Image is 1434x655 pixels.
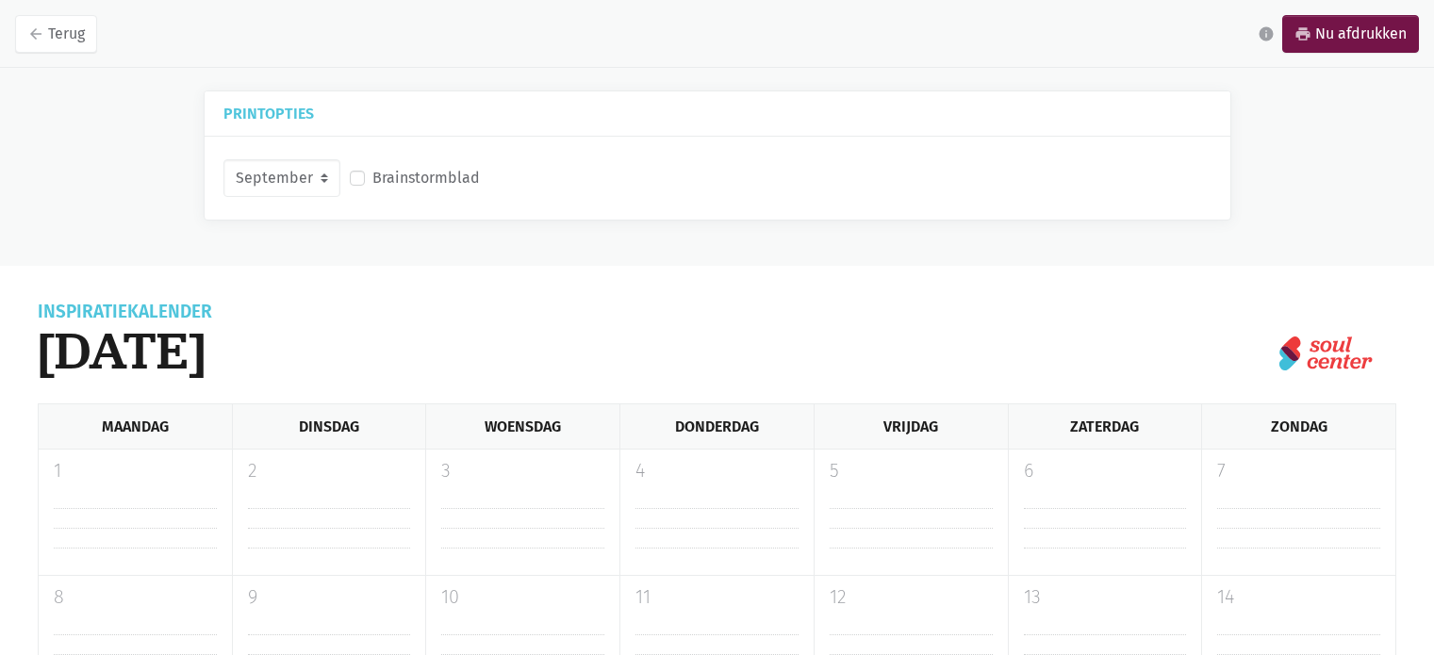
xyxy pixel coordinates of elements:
h1: [DATE] [38,320,212,381]
div: Inspiratiekalender [38,303,212,320]
div: Zaterdag [1008,404,1202,449]
p: 11 [635,583,799,612]
i: print [1294,25,1311,42]
h5: Printopties [223,106,1211,121]
p: 4 [635,457,799,485]
i: arrow_back [27,25,44,42]
p: 2 [248,457,411,485]
p: 6 [1024,457,1187,485]
div: Woensdag [425,404,619,449]
a: printNu afdrukken [1282,15,1419,53]
p: 12 [830,583,993,612]
div: Maandag [38,404,232,449]
p: 14 [1217,583,1380,612]
p: 13 [1024,583,1187,612]
p: 5 [830,457,993,485]
p: 8 [54,583,217,612]
p: 9 [248,583,411,612]
p: 3 [441,457,604,485]
p: 7 [1217,457,1380,485]
div: Zondag [1201,404,1396,449]
div: Donderdag [619,404,814,449]
label: Brainstormblad [372,166,480,190]
div: Dinsdag [232,404,426,449]
div: Vrijdag [814,404,1008,449]
p: 1 [54,457,217,485]
p: 10 [441,583,604,612]
a: arrow_backTerug [15,15,97,53]
i: info [1258,25,1275,42]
